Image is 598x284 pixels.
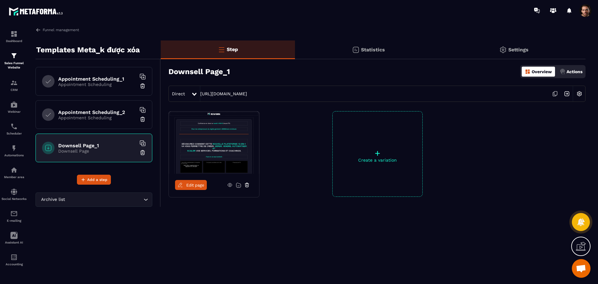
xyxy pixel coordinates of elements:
[2,263,26,266] p: Accounting
[10,144,18,152] img: automations
[40,196,66,203] span: Archive list
[36,27,41,33] img: arrow
[2,162,26,183] a: automationsautomationsMember area
[58,143,136,149] h6: Downsell Page_1
[140,83,146,89] img: trash
[567,69,582,74] p: Actions
[10,210,18,217] img: email
[333,149,422,158] p: +
[87,177,107,183] span: Add a step
[2,175,26,179] p: Member area
[333,158,422,163] p: Create a variation
[66,196,142,203] input: Search for option
[560,69,565,74] img: actions.d6e523a2.png
[572,259,591,278] div: Mở cuộc trò chuyện
[2,47,26,74] a: formationformationSales Funnel Website
[525,69,530,74] img: dashboard-orange.40269519.svg
[2,26,26,47] a: formationformationDashboard
[58,149,136,154] p: Downsell Page
[10,101,18,108] img: automations
[186,183,204,187] span: Edit page
[10,30,18,38] img: formation
[2,74,26,96] a: formationformationCRM
[2,88,26,92] p: CRM
[2,118,26,140] a: schedulerschedulerScheduler
[10,253,18,261] img: accountant
[561,88,573,100] img: arrow-next.bcc2205e.svg
[2,132,26,135] p: Scheduler
[532,69,552,74] p: Overview
[2,227,26,249] a: Assistant AI
[175,180,207,190] a: Edit page
[10,166,18,174] img: automations
[58,76,136,82] h6: Appointment Scheduling_1
[2,110,26,113] p: Webinar
[2,61,26,70] p: Sales Funnel Website
[2,96,26,118] a: automationsautomationsWebinar
[169,111,259,174] img: image
[10,52,18,59] img: formation
[140,149,146,156] img: trash
[2,197,26,201] p: Social Networks
[2,241,26,244] p: Assistant AI
[2,249,26,271] a: accountantaccountantAccounting
[77,175,111,185] button: Add a step
[58,115,136,120] p: Appointment Scheduling
[508,47,529,53] p: Settings
[2,219,26,222] p: E-mailing
[140,116,146,122] img: trash
[499,46,507,54] img: setting-gr.5f69749f.svg
[58,82,136,87] p: Appointment Scheduling
[168,67,230,76] h3: Downsell Page_1
[227,46,238,52] p: Step
[200,91,247,96] a: [URL][DOMAIN_NAME]
[36,27,79,33] a: Funnel management
[361,47,385,53] p: Statistics
[9,6,65,17] img: logo
[2,205,26,227] a: emailemailE-mailing
[2,140,26,162] a: automationsautomationsAutomations
[352,46,359,54] img: stats.20deebd0.svg
[36,44,140,56] p: Templates Meta_k được xóa
[58,109,136,115] h6: Appointment Scheduling_2
[2,154,26,157] p: Automations
[2,39,26,43] p: Dashboard
[2,183,26,205] a: social-networksocial-networkSocial Networks
[218,46,225,53] img: bars-o.4a397970.svg
[10,79,18,87] img: formation
[573,88,585,100] img: setting-w.858f3a88.svg
[10,123,18,130] img: scheduler
[10,188,18,196] img: social-network
[172,91,185,96] span: Direct
[36,192,152,207] div: Search for option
